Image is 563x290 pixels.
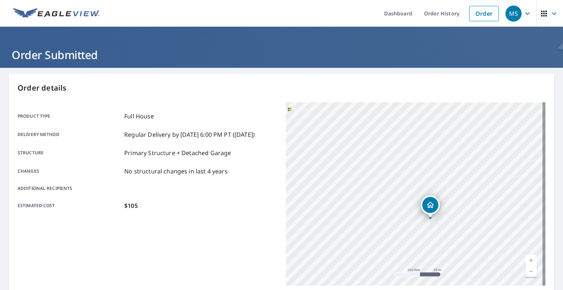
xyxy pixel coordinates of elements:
[18,148,121,157] p: Structure
[124,201,138,210] p: $105
[9,47,554,62] h1: Order Submitted
[124,130,255,139] p: Regular Delivery by [DATE] 6:00 PM PT ([DATE])
[13,8,100,19] img: EV Logo
[18,201,121,210] p: Estimated cost
[124,148,231,157] p: Primary Structure + Detached Garage
[124,167,228,176] p: No structural changes in last 4 years
[421,195,440,218] div: Dropped pin, building 1, Residential property, 1514 Whitney Blvd Belvidere, IL 61008
[18,185,121,192] p: Additional recipients
[526,266,537,277] a: Current Level 18, Zoom Out
[124,112,154,121] p: Full House
[505,5,522,22] div: MS
[469,6,499,21] a: Order
[18,82,545,93] p: Order details
[18,167,121,176] p: Changes
[526,255,537,266] a: Current Level 18, Zoom In
[18,130,121,139] p: Delivery method
[18,112,121,121] p: Product type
